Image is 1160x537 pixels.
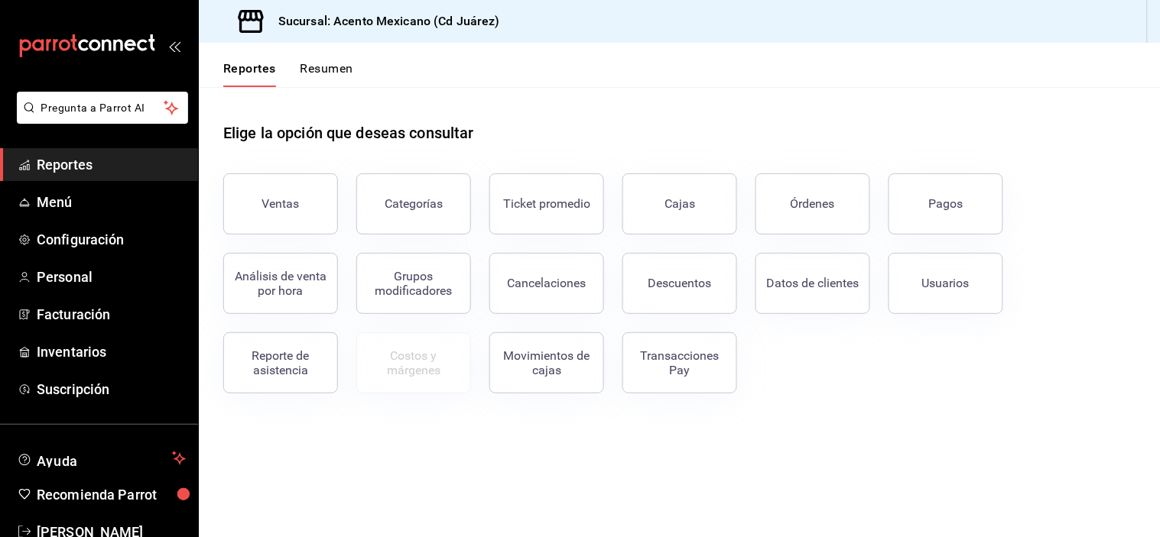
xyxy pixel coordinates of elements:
[37,304,186,325] span: Facturación
[632,348,727,377] div: Transacciones Pay
[356,173,471,235] button: Categorías
[499,348,594,377] div: Movimientos de cajas
[489,253,604,314] button: Cancelaciones
[262,196,300,211] div: Ventas
[37,341,186,362] span: Inventarios
[366,269,461,298] div: Grupos modificadores
[922,276,970,290] div: Usuarios
[37,484,186,505] span: Recomienda Parrot
[168,40,180,52] button: open_drawer_menu
[622,253,737,314] button: Descuentos
[223,121,474,144] h1: Elige la opción que deseas consultar
[37,154,186,175] span: Reportes
[648,276,712,290] div: Descuentos
[11,111,188,127] a: Pregunta a Parrot AI
[385,196,443,211] div: Categorías
[791,196,835,211] div: Órdenes
[17,92,188,124] button: Pregunta a Parrot AI
[489,332,604,393] button: Movimientos de cajas
[929,196,963,211] div: Pagos
[366,348,461,377] div: Costos y márgenes
[889,253,1003,314] button: Usuarios
[622,332,737,393] button: Transacciones Pay
[767,276,859,290] div: Datos de clientes
[37,192,186,212] span: Menú
[223,253,338,314] button: Análisis de venta por hora
[755,173,870,235] button: Órdenes
[233,269,328,298] div: Análisis de venta por hora
[301,61,353,87] button: Resumen
[664,196,695,211] div: Cajas
[37,449,166,467] span: Ayuda
[266,12,500,31] h3: Sucursal: Acento Mexicano (Cd Juárez)
[37,267,186,287] span: Personal
[223,61,276,87] button: Reportes
[41,100,164,116] span: Pregunta a Parrot AI
[356,253,471,314] button: Grupos modificadores
[503,196,590,211] div: Ticket promedio
[223,173,338,235] button: Ventas
[622,173,737,235] button: Cajas
[889,173,1003,235] button: Pagos
[37,229,186,250] span: Configuración
[508,276,586,290] div: Cancelaciones
[356,332,471,393] button: Contrata inventarios para ver este reporte
[223,61,353,87] div: navigation tabs
[37,379,186,400] span: Suscripción
[233,348,328,377] div: Reporte de asistencia
[755,253,870,314] button: Datos de clientes
[223,332,338,393] button: Reporte de asistencia
[489,173,604,235] button: Ticket promedio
